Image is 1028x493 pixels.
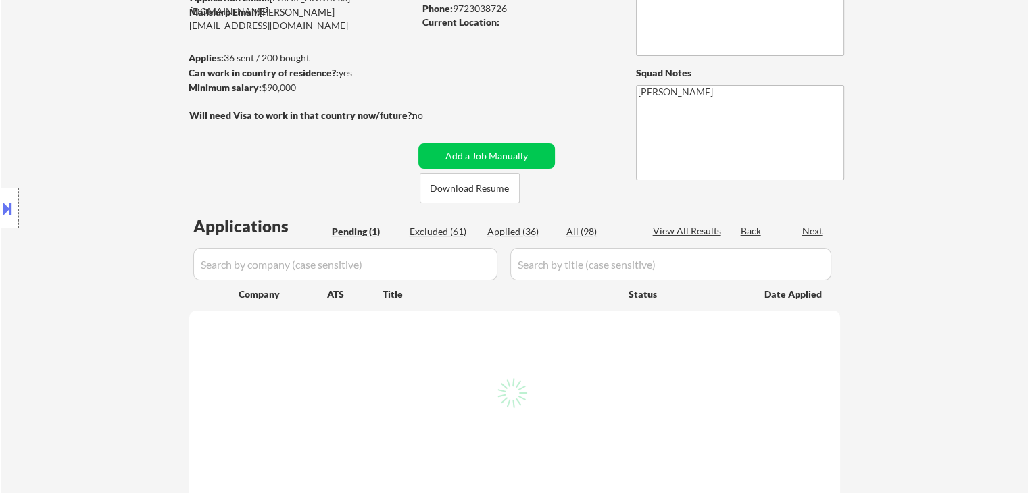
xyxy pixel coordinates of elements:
[802,224,824,238] div: Next
[327,288,383,301] div: ATS
[189,6,260,18] strong: Mailslurp Email:
[418,143,555,169] button: Add a Job Manually
[383,288,616,301] div: Title
[412,109,451,122] div: no
[189,52,224,63] strong: Applies:
[193,248,497,280] input: Search by company (case sensitive)
[410,225,477,238] div: Excluded (61)
[189,66,410,80] div: yes
[193,218,327,234] div: Applications
[764,288,824,301] div: Date Applied
[653,224,725,238] div: View All Results
[636,66,844,80] div: Squad Notes
[189,67,339,78] strong: Can work in country of residence?:
[189,109,414,121] strong: Will need Visa to work in that country now/future?:
[332,225,399,238] div: Pending (1)
[422,2,614,16] div: 9723038726
[422,16,499,28] strong: Current Location:
[629,282,745,306] div: Status
[741,224,762,238] div: Back
[420,173,520,203] button: Download Resume
[422,3,453,14] strong: Phone:
[189,82,262,93] strong: Minimum salary:
[189,5,414,32] div: [PERSON_NAME][EMAIL_ADDRESS][DOMAIN_NAME]
[239,288,327,301] div: Company
[510,248,831,280] input: Search by title (case sensitive)
[566,225,634,238] div: All (98)
[189,81,414,95] div: $90,000
[189,51,414,65] div: 36 sent / 200 bought
[487,225,555,238] div: Applied (36)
